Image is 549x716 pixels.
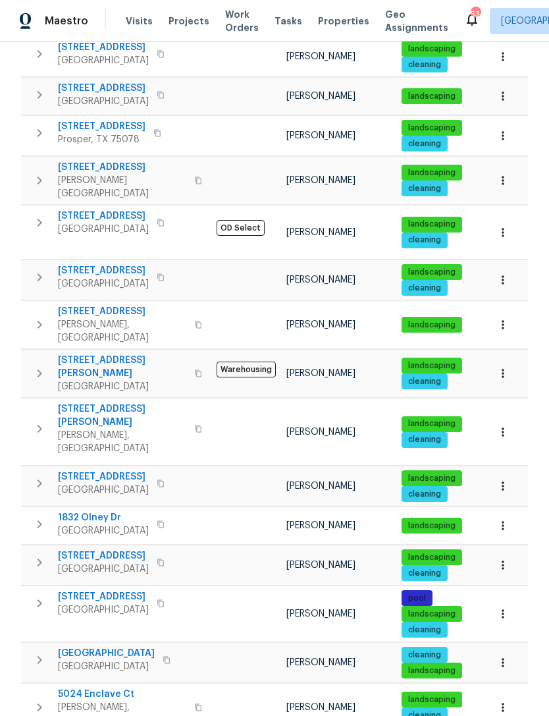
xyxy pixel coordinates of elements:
[286,52,355,61] span: [PERSON_NAME]
[286,320,355,329] span: [PERSON_NAME]
[403,43,461,55] span: landscaping
[58,54,149,67] span: [GEOGRAPHIC_DATA]
[286,176,355,185] span: [PERSON_NAME]
[58,264,149,277] span: [STREET_ADDRESS]
[217,362,276,377] span: Warehousing
[58,223,149,236] span: [GEOGRAPHIC_DATA]
[58,209,149,223] span: [STREET_ADDRESS]
[403,360,461,372] span: landscaping
[403,123,461,134] span: landscaping
[385,8,448,34] span: Geo Assignments
[58,660,155,673] span: [GEOGRAPHIC_DATA]
[286,92,355,101] span: [PERSON_NAME]
[58,688,186,701] span: 5024 Enclave Ct
[58,470,149,483] span: [STREET_ADDRESS]
[58,429,186,455] span: [PERSON_NAME], [GEOGRAPHIC_DATA]
[403,665,461,676] span: landscaping
[126,14,153,28] span: Visits
[286,427,355,437] span: [PERSON_NAME]
[58,563,149,576] span: [GEOGRAPHIC_DATA]
[58,511,149,524] span: 1832 Olney Dr
[58,82,149,95] span: [STREET_ADDRESS]
[403,418,461,429] span: landscaping
[403,593,431,604] span: pool
[58,95,149,108] span: [GEOGRAPHIC_DATA]
[403,434,446,445] span: cleaning
[58,120,145,133] span: [STREET_ADDRESS]
[58,174,186,200] span: [PERSON_NAME][GEOGRAPHIC_DATA]
[403,219,461,230] span: landscaping
[58,603,149,617] span: [GEOGRAPHIC_DATA]
[403,520,461,532] span: landscaping
[403,376,446,387] span: cleaning
[286,658,355,667] span: [PERSON_NAME]
[403,649,446,661] span: cleaning
[318,14,369,28] span: Properties
[58,318,186,344] span: [PERSON_NAME], [GEOGRAPHIC_DATA]
[225,8,259,34] span: Work Orders
[403,489,446,500] span: cleaning
[58,647,155,660] span: [GEOGRAPHIC_DATA]
[286,561,355,570] span: [PERSON_NAME]
[286,703,355,712] span: [PERSON_NAME]
[403,283,446,294] span: cleaning
[58,380,186,393] span: [GEOGRAPHIC_DATA]
[403,234,446,246] span: cleaning
[286,131,355,140] span: [PERSON_NAME]
[169,14,209,28] span: Projects
[58,277,149,290] span: [GEOGRAPHIC_DATA]
[403,183,446,194] span: cleaning
[58,354,186,380] span: [STREET_ADDRESS][PERSON_NAME]
[274,16,302,26] span: Tasks
[286,275,355,285] span: [PERSON_NAME]
[286,369,355,378] span: [PERSON_NAME]
[286,521,355,530] span: [PERSON_NAME]
[58,305,186,318] span: [STREET_ADDRESS]
[58,41,149,54] span: [STREET_ADDRESS]
[403,552,461,563] span: landscaping
[403,609,461,620] span: landscaping
[58,402,186,429] span: [STREET_ADDRESS][PERSON_NAME]
[403,624,446,636] span: cleaning
[403,473,461,484] span: landscaping
[286,482,355,491] span: [PERSON_NAME]
[403,59,446,70] span: cleaning
[286,609,355,619] span: [PERSON_NAME]
[403,91,461,102] span: landscaping
[58,161,186,174] span: [STREET_ADDRESS]
[58,483,149,497] span: [GEOGRAPHIC_DATA]
[286,228,355,237] span: [PERSON_NAME]
[217,220,265,236] span: OD Select
[403,694,461,705] span: landscaping
[58,133,145,146] span: Prosper, TX 75078
[403,568,446,579] span: cleaning
[403,138,446,150] span: cleaning
[403,319,461,331] span: landscaping
[58,524,149,537] span: [GEOGRAPHIC_DATA]
[471,8,480,21] div: 53
[58,590,149,603] span: [STREET_ADDRESS]
[45,14,88,28] span: Maestro
[403,267,461,278] span: landscaping
[58,549,149,563] span: [STREET_ADDRESS]
[403,167,461,179] span: landscaping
